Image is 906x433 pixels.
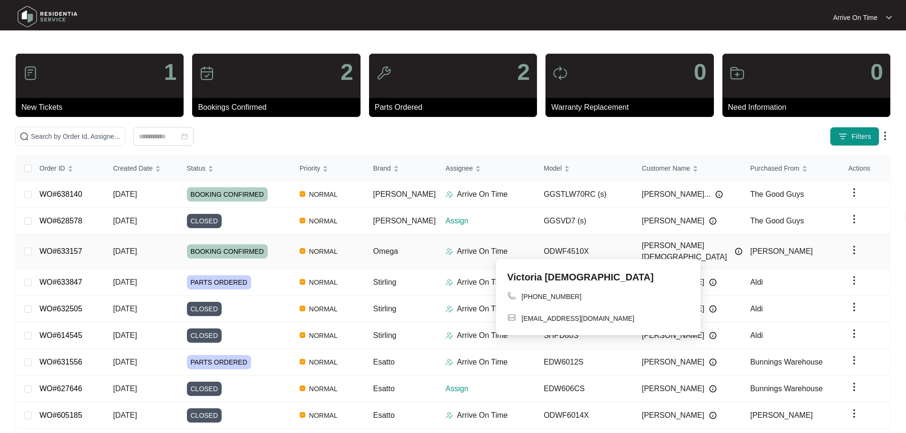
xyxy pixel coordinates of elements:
img: Vercel Logo [300,332,305,338]
span: Priority [300,163,321,173]
img: phone icon [507,291,516,300]
span: NORMAL [305,330,341,341]
img: dropdown arrow [848,408,860,419]
span: [DATE] [113,385,137,393]
span: [PERSON_NAME] [642,330,704,341]
span: NORMAL [305,356,341,368]
img: dropdown arrow [848,328,860,339]
span: [DATE] [113,305,137,313]
span: PARTS ORDERED [187,275,251,289]
span: NORMAL [305,303,341,315]
img: Info icon [735,248,742,255]
span: Esatto [373,358,395,366]
span: Esatto [373,385,395,393]
span: Aldi [750,305,763,313]
img: Info icon [709,385,717,393]
a: WO#628578 [39,217,82,225]
p: Bookings Confirmed [198,102,360,113]
span: CLOSED [187,302,222,316]
span: BOOKING CONFIRMED [187,244,268,259]
p: Arrive On Time [833,13,877,22]
img: dropdown arrow [879,130,891,142]
span: [PERSON_NAME] [642,356,704,368]
span: [DATE] [113,331,137,339]
span: [PERSON_NAME][DEMOGRAPHIC_DATA] [642,240,730,263]
a: WO#633847 [39,278,82,286]
img: residentia service logo [14,2,81,31]
img: Info icon [709,279,717,286]
td: EDW6012S [536,349,634,375]
a: WO#614545 [39,331,82,339]
span: [PERSON_NAME] [750,247,813,255]
p: 0 [870,61,883,84]
input: Search by Order Id, Assignee Name, Customer Name, Brand and Model [31,131,121,142]
span: NORMAL [305,215,341,227]
th: Actions [841,156,890,181]
span: Stirling [373,331,397,339]
span: [PERSON_NAME] [750,411,813,419]
p: Need Information [728,102,890,113]
img: Vercel Logo [300,218,305,223]
span: The Good Guys [750,190,804,198]
p: Arrive On Time [457,189,508,200]
p: Arrive On Time [457,277,508,288]
span: [PERSON_NAME]... [642,189,711,200]
span: [DATE] [113,190,137,198]
p: 2 [517,61,530,84]
span: NORMAL [305,383,341,395]
span: CLOSED [187,382,222,396]
img: email icon [507,313,516,322]
span: Bunnings Warehouse [750,385,822,393]
span: Model [544,163,562,173]
a: WO#638140 [39,190,82,198]
img: icon [553,66,568,81]
th: Priority [292,156,366,181]
img: Info icon [709,217,717,225]
img: Assigner Icon [446,358,453,366]
img: Assigner Icon [446,248,453,255]
span: Esatto [373,411,395,419]
span: NORMAL [305,410,341,421]
span: [DATE] [113,278,137,286]
img: search-icon [19,132,29,141]
span: [PERSON_NAME] [642,410,704,421]
a: WO#627646 [39,385,82,393]
span: Purchased From [750,163,799,173]
span: Aldi [750,331,763,339]
td: ODWF4510X [536,234,634,269]
span: CLOSED [187,408,222,423]
th: Customer Name [634,156,742,181]
a: WO#632505 [39,305,82,313]
img: Vercel Logo [300,279,305,285]
span: The Good Guys [750,217,804,225]
img: dropdown arrow [848,213,860,225]
span: [PERSON_NAME] [642,215,704,227]
span: NORMAL [305,277,341,288]
img: Assigner Icon [446,305,453,313]
img: dropdown arrow [848,301,860,313]
span: Stirling [373,305,397,313]
a: WO#605185 [39,411,82,419]
img: Info icon [709,358,717,366]
img: Assigner Icon [446,412,453,419]
p: Arrive On Time [457,303,508,315]
img: Vercel Logo [300,359,305,365]
img: filter icon [838,132,848,141]
p: Arrive On Time [457,246,508,257]
img: Info icon [715,191,723,198]
span: NORMAL [305,189,341,200]
img: Assigner Icon [446,279,453,286]
p: Arrive On Time [457,410,508,421]
th: Assignee [438,156,536,181]
th: Created Date [106,156,179,181]
span: PARTS ORDERED [187,355,251,369]
span: Bunnings Warehouse [750,358,822,366]
span: Filters [851,132,871,142]
p: Assign [446,383,536,395]
th: Brand [366,156,438,181]
p: Arrive On Time [457,330,508,341]
span: NORMAL [305,246,341,257]
a: WO#633157 [39,247,82,255]
span: Aldi [750,278,763,286]
span: [DATE] [113,411,137,419]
